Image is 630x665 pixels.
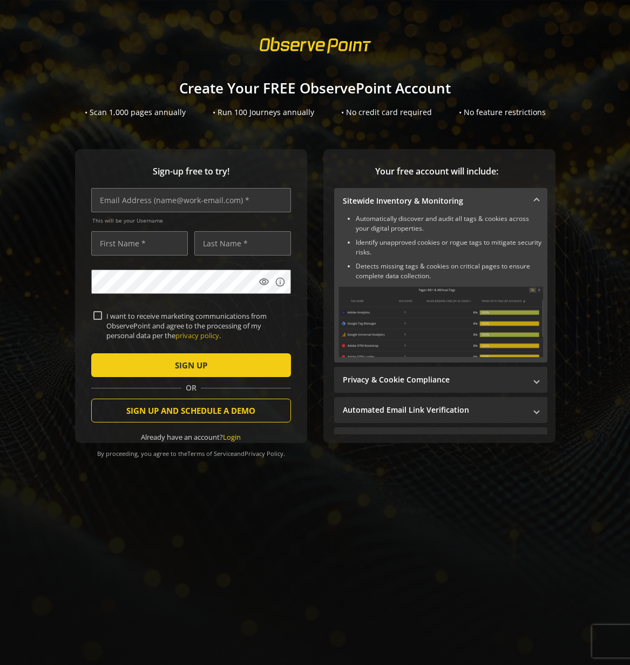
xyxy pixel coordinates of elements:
span: Your free account will include: [334,165,539,178]
li: Detects missing tags & cookies on critical pages to ensure complete data collection. [356,261,543,281]
mat-expansion-panel-header: Automated Email Link Verification [334,397,547,423]
span: Sign-up free to try! [91,165,291,178]
span: OR [181,382,201,393]
label: I want to receive marketing communications from ObservePoint and agree to the processing of my pe... [102,311,289,341]
mat-icon: info [275,277,286,287]
mat-expansion-panel-header: Performance Monitoring with Web Vitals [334,427,547,453]
li: Automatically discover and audit all tags & cookies across your digital properties. [356,214,543,233]
span: This will be your Username [92,217,291,224]
mat-expansion-panel-header: Sitewide Inventory & Monitoring [334,188,547,214]
input: Email Address (name@work-email.com) * [91,188,291,212]
a: privacy policy [175,331,219,340]
a: Privacy Policy [245,449,283,458]
div: By proceeding, you agree to the and . [91,442,291,458]
a: Login [223,432,241,442]
div: • No feature restrictions [459,107,546,118]
span: SIGN UP AND SCHEDULE A DEMO [126,401,255,420]
div: Sitewide Inventory & Monitoring [334,214,547,362]
li: Identify unapproved cookies or rogue tags to mitigate security risks. [356,238,543,257]
div: • Scan 1,000 pages annually [85,107,186,118]
div: • No credit card required [341,107,432,118]
div: • Run 100 Journeys annually [213,107,314,118]
div: Already have an account? [91,432,291,442]
button: SIGN UP AND SCHEDULE A DEMO [91,399,291,422]
mat-icon: visibility [259,277,269,287]
mat-panel-title: Automated Email Link Verification [343,405,526,415]
button: SIGN UP [91,353,291,377]
a: Terms of Service [187,449,234,458]
span: SIGN UP [175,355,207,375]
mat-panel-title: Privacy & Cookie Compliance [343,374,526,385]
mat-expansion-panel-header: Privacy & Cookie Compliance [334,367,547,393]
mat-panel-title: Sitewide Inventory & Monitoring [343,196,526,206]
input: Last Name * [194,231,291,256]
input: First Name * [91,231,188,256]
img: Sitewide Inventory & Monitoring [338,286,543,357]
